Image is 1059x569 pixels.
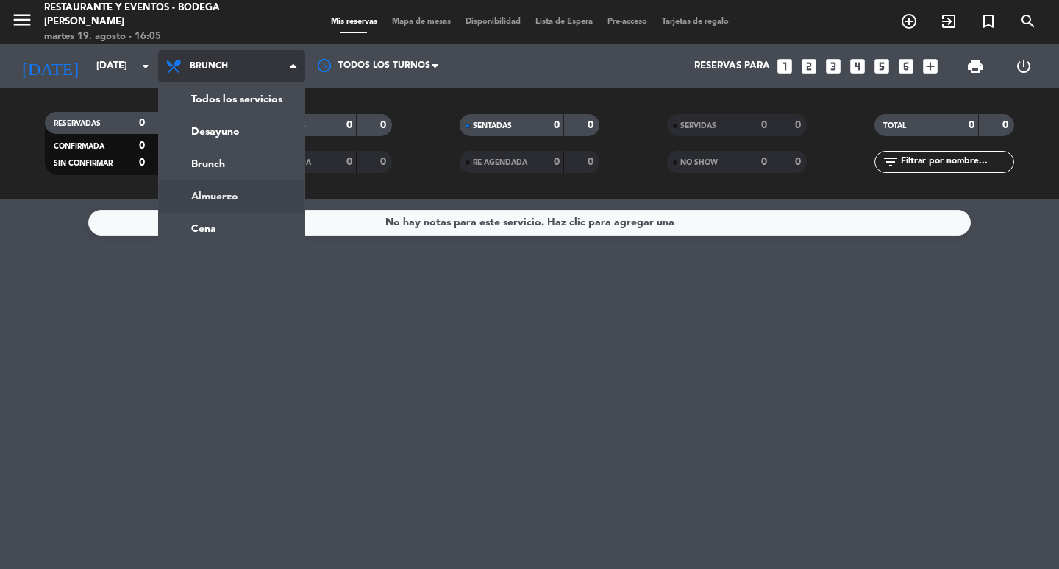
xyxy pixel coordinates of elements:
strong: 0 [139,118,145,128]
span: SIN CONFIRMAR [54,160,113,167]
i: exit_to_app [940,13,958,30]
div: LOG OUT [999,44,1048,88]
a: Cena [159,213,304,245]
span: CONFIRMADA [54,143,104,150]
span: TOTAL [883,122,906,130]
strong: 0 [1002,120,1011,130]
strong: 0 [795,157,804,167]
i: looks_3 [824,57,843,76]
div: martes 19. agosto - 16:05 [44,29,254,44]
i: power_settings_new [1015,57,1033,75]
strong: 0 [380,120,389,130]
span: WALK IN [929,9,969,34]
span: RE AGENDADA [473,159,527,166]
span: print [966,57,984,75]
span: BUSCAR [1008,9,1048,34]
strong: 0 [139,141,145,151]
i: add_box [921,57,940,76]
strong: 0 [380,157,389,167]
a: Almuerzo [159,180,304,213]
span: Reservas para [694,60,770,72]
i: looks_6 [896,57,916,76]
span: NO SHOW [680,159,718,166]
strong: 0 [139,158,145,168]
i: search [1019,13,1037,30]
span: Mis reservas [324,18,385,26]
span: RESERVADAS [54,120,101,127]
strong: 0 [795,120,804,130]
span: Mapa de mesas [385,18,458,26]
i: looks_one [775,57,794,76]
i: arrow_drop_down [137,57,154,75]
i: looks_two [799,57,819,76]
a: Brunch [159,148,304,180]
i: menu [11,9,33,31]
button: menu [11,9,33,36]
span: Reserva especial [969,9,1008,34]
span: SENTADAS [473,122,512,130]
span: Lista de Espera [528,18,600,26]
span: Pre-acceso [600,18,655,26]
input: Filtrar por nombre... [899,154,1013,170]
span: SERVIDAS [680,122,716,130]
strong: 0 [969,120,974,130]
span: RESERVAR MESA [889,9,929,34]
strong: 0 [588,120,596,130]
i: add_circle_outline [900,13,918,30]
i: turned_in_not [980,13,997,30]
a: Desayuno [159,116,304,148]
strong: 0 [588,157,596,167]
a: Todos los servicios [159,83,304,116]
strong: 0 [554,120,560,130]
i: looks_5 [872,57,891,76]
div: No hay notas para este servicio. Haz clic para agregar una [385,214,674,231]
strong: 0 [761,120,767,130]
strong: 0 [554,157,560,167]
span: Disponibilidad [458,18,528,26]
i: [DATE] [11,50,89,82]
span: Brunch [190,61,228,71]
div: Restaurante y Eventos - Bodega [PERSON_NAME] [44,1,254,29]
span: Tarjetas de regalo [655,18,736,26]
i: filter_list [882,153,899,171]
i: looks_4 [848,57,867,76]
strong: 0 [346,120,352,130]
strong: 0 [346,157,352,167]
strong: 0 [761,157,767,167]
